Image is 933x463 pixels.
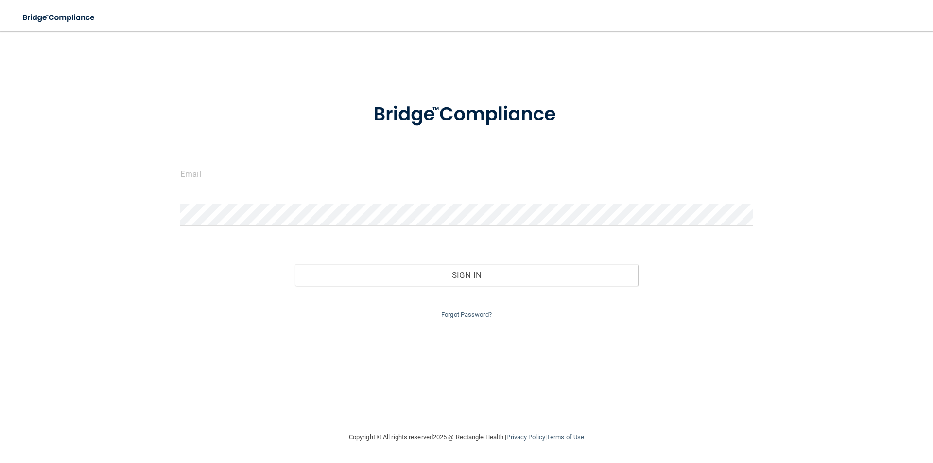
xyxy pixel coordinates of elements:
[180,163,753,185] input: Email
[353,89,580,140] img: bridge_compliance_login_screen.278c3ca4.svg
[441,311,492,318] a: Forgot Password?
[15,8,104,28] img: bridge_compliance_login_screen.278c3ca4.svg
[547,433,584,441] a: Terms of Use
[295,264,639,286] button: Sign In
[506,433,545,441] a: Privacy Policy
[289,422,644,453] div: Copyright © All rights reserved 2025 @ Rectangle Health | |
